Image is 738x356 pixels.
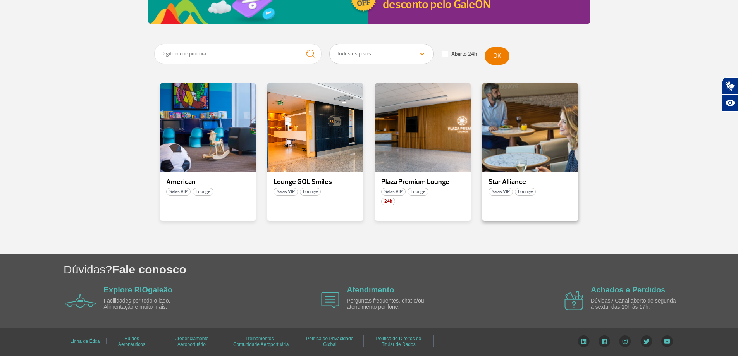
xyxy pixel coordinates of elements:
[118,333,145,350] a: Ruídos Aeronáuticos
[381,188,406,196] span: Salas VIP
[233,333,289,350] a: Treinamentos - Comunidade Aeroportuária
[274,178,357,186] p: Lounge GOL Smiles
[515,188,536,196] span: Lounge
[347,285,394,294] a: Atendimento
[599,335,610,347] img: Facebook
[64,261,738,277] h1: Dúvidas?
[640,335,652,347] img: Twitter
[154,44,322,64] input: Digite o que procura
[381,198,395,205] span: 24h
[274,188,298,196] span: Salas VIP
[485,47,509,65] button: OK
[442,51,477,58] label: Aberto 24h
[347,298,436,310] p: Perguntas frequentes, chat e/ou atendimento por fone.
[722,77,738,95] button: Abrir tradutor de língua de sinais.
[591,285,665,294] a: Achados e Perdidos
[193,188,213,196] span: Lounge
[306,333,353,350] a: Política de Privacidade Global
[408,188,428,196] span: Lounge
[104,285,173,294] a: Explore RIOgaleão
[166,178,250,186] p: American
[376,333,421,350] a: Política de Direitos do Titular de Dados
[166,188,191,196] span: Salas VIP
[619,335,631,347] img: Instagram
[381,178,465,186] p: Plaza Premium Lounge
[722,77,738,112] div: Plugin de acessibilidade da Hand Talk.
[722,95,738,112] button: Abrir recursos assistivos.
[578,335,590,347] img: LinkedIn
[174,333,208,350] a: Credenciamento Aeroportuário
[65,294,96,308] img: airplane icon
[112,263,186,276] span: Fale conosco
[489,178,572,186] p: Star Alliance
[104,298,193,310] p: Facilidades por todo o lado. Alimentação e muito mais.
[70,336,100,347] a: Linha de Ética
[300,188,321,196] span: Lounge
[564,291,583,310] img: airplane icon
[321,292,339,308] img: airplane icon
[661,335,673,347] img: YouTube
[489,188,513,196] span: Salas VIP
[591,298,680,310] p: Dúvidas? Canal aberto de segunda à sexta, das 10h às 17h.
